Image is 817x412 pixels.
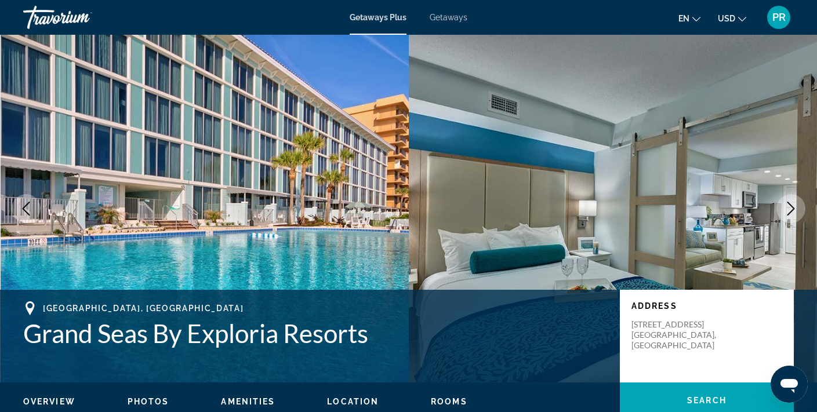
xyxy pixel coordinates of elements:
p: Address [631,301,782,311]
a: Getaways [430,13,467,22]
span: en [678,14,689,23]
button: Change language [678,10,700,27]
button: Photos [128,396,169,407]
span: USD [718,14,735,23]
button: Next image [776,194,805,223]
button: User Menu [764,5,794,30]
span: [GEOGRAPHIC_DATA], [GEOGRAPHIC_DATA] [43,304,244,313]
h1: Grand Seas By Exploria Resorts [23,318,608,348]
span: Search [687,396,727,405]
button: Change currency [718,10,746,27]
span: PR [772,12,786,23]
button: Previous image [12,194,41,223]
button: Location [327,396,379,407]
button: Amenities [221,396,275,407]
a: Getaways Plus [350,13,406,22]
button: Rooms [431,396,467,407]
p: [STREET_ADDRESS] [GEOGRAPHIC_DATA], [GEOGRAPHIC_DATA] [631,319,724,351]
button: Overview [23,396,75,407]
a: Travorium [23,2,139,32]
iframe: Button to launch messaging window [771,366,808,403]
